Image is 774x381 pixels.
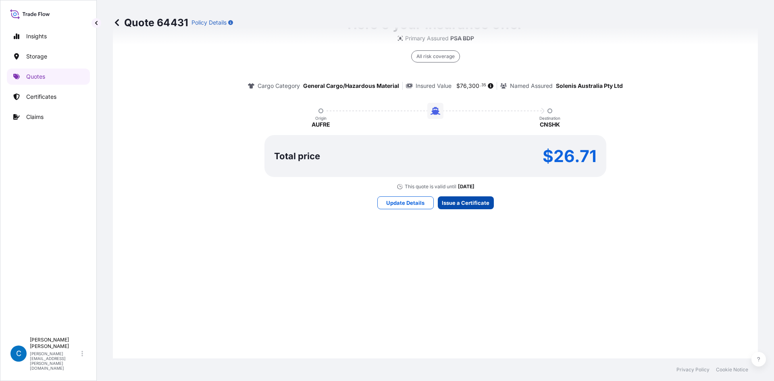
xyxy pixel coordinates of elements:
p: Policy Details [191,19,227,27]
p: Insights [26,32,47,40]
span: . [480,84,481,87]
p: This quote is valid until [405,183,456,190]
p: Issue a Certificate [442,199,489,207]
p: AUFRE [312,121,330,129]
p: Insured Value [416,82,451,90]
span: C [16,350,21,358]
p: Total price [274,152,320,160]
a: Storage [7,48,90,65]
p: Cargo Category [258,82,300,90]
p: Origin [315,116,327,121]
p: Claims [26,113,44,121]
p: $26.71 [543,150,597,162]
a: Certificates [7,89,90,105]
p: Destination [539,116,560,121]
p: Update Details [386,199,424,207]
p: General Cargo/Hazardous Material [303,82,399,90]
p: Quote 64431 [113,16,188,29]
span: 76 [460,83,467,89]
span: 300 [468,83,479,89]
span: , [467,83,468,89]
p: Solenis Australia Pty Ltd [556,82,623,90]
p: [PERSON_NAME] [PERSON_NAME] [30,337,80,350]
a: Privacy Policy [676,366,709,373]
a: Insights [7,28,90,44]
span: $ [456,83,460,89]
p: [DATE] [458,183,474,190]
p: Named Assured [510,82,553,90]
p: Certificates [26,93,56,101]
a: Cookie Notice [716,366,748,373]
button: Issue a Certificate [438,196,494,209]
a: Quotes [7,69,90,85]
p: [PERSON_NAME][EMAIL_ADDRESS][PERSON_NAME][DOMAIN_NAME] [30,351,80,371]
span: 35 [481,84,486,87]
p: Quotes [26,73,45,81]
p: Storage [26,52,47,60]
button: Update Details [377,196,434,209]
div: All risk coverage [411,50,460,62]
p: CNSHK [540,121,560,129]
a: Claims [7,109,90,125]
